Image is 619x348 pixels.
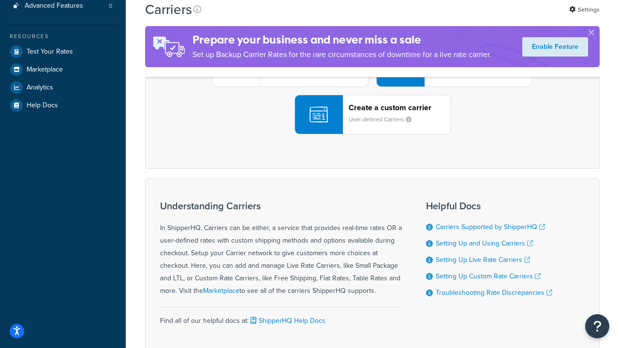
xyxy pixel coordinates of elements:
img: icon-carrier-custom-c93b8a24.svg [309,105,328,124]
a: Setting Up and Using Carriers [436,238,533,248]
a: Enable Feature [522,37,588,57]
a: Test Your Rates [7,43,118,60]
header: Create a custom carrier [349,103,450,112]
img: ad-rules-rateshop-fe6ec290ccb7230408bd80ed9643f0289d75e0ffd9eb532fc0e269fcd187b520.png [145,26,192,67]
a: Marketplace [203,286,239,296]
span: Analytics [27,84,53,92]
a: Settings [569,3,600,16]
div: Find all of our helpful docs at: [160,307,402,327]
div: In ShipperHQ, Carriers can be either, a service that provides real-time rates OR a user-defined r... [160,201,402,297]
small: User-defined Carriers [349,115,419,124]
a: Setting Up Custom Rate Carriers [436,271,541,281]
a: Help Docs [7,97,118,114]
p: Set up Backup Carrier Rates for the rare circumstances of downtime for a live rate carrier. [192,48,491,61]
h4: Prepare your business and never miss a sale [192,32,491,48]
button: Create a custom carrierUser-defined Carriers [295,95,451,134]
span: 0 [109,2,112,10]
span: Test Your Rates [27,48,73,56]
div: Resources [7,32,118,41]
h3: Understanding Carriers [160,201,402,211]
span: Help Docs [27,101,58,110]
a: Marketplace [7,61,118,78]
a: ShipperHQ Help Docs [249,316,325,326]
h3: Helpful Docs [426,201,552,211]
a: Setting Up Live Rate Carriers [436,255,530,265]
a: Troubleshooting Rate Discrepancies [436,288,552,298]
a: Carriers Supported by ShipperHQ [436,222,545,232]
button: Open Resource Center [585,314,609,338]
a: Analytics [7,79,118,96]
span: Advanced Features [25,2,83,10]
span: Marketplace [27,66,63,74]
